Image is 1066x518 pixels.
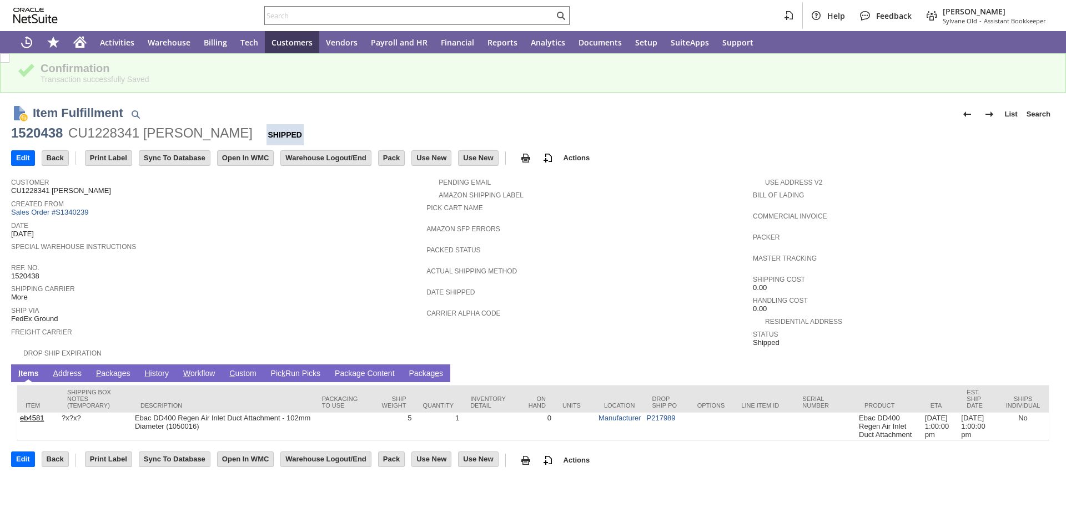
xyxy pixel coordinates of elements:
[234,31,265,53] a: Tech
[559,154,595,162] a: Actions
[326,37,358,48] span: Vendors
[434,31,481,53] a: Financial
[753,255,817,262] a: Master Tracking
[459,452,497,466] input: Use New
[11,285,75,293] a: Shipping Carrier
[716,31,760,53] a: Support
[628,31,664,53] a: Setup
[753,297,808,304] a: Handling Cost
[439,179,491,186] a: Pending Email
[765,179,822,186] a: Use Address V2
[142,369,172,379] a: History
[984,17,1046,25] span: Assistant Bookkeeper
[59,413,132,440] td: ?x?x?
[139,151,210,165] input: Sync To Database
[412,452,451,466] input: Use New
[958,413,997,440] td: [DATE] 1:00:00 pm
[531,37,565,48] span: Analytics
[18,369,21,378] span: I
[599,414,641,422] a: Manufacturer
[41,75,1049,84] div: Transaction successfully Saved
[356,369,361,378] span: g
[180,369,218,379] a: Workflow
[218,151,274,165] input: Open In WMC
[140,402,305,409] div: Description
[51,369,84,379] a: Address
[635,37,657,48] span: Setup
[753,212,827,220] a: Commercial Invoice
[426,246,480,254] a: Packed Status
[42,452,68,466] input: Back
[647,414,676,422] a: P217989
[441,37,474,48] span: Financial
[319,31,364,53] a: Vendors
[11,186,111,195] span: CU1228341 [PERSON_NAME]
[20,35,33,49] svg: Recent Records
[753,233,780,241] a: Packer
[524,31,572,53] a: Analytics
[487,37,517,48] span: Reports
[827,11,845,21] span: Help
[426,204,483,212] a: Pick Cart Name
[572,31,628,53] a: Documents
[562,402,587,409] div: Units
[11,264,39,272] a: Ref. No.
[11,124,63,142] div: 1520438
[541,454,555,467] img: add-record.svg
[144,369,150,378] span: H
[268,369,323,379] a: PickRun Picks
[68,124,253,142] div: CU1228341 [PERSON_NAME]
[371,37,428,48] span: Payroll and HR
[379,151,404,165] input: Pack
[664,31,716,53] a: SuiteApps
[11,179,49,186] a: Customer
[519,151,532,165] img: print.svg
[554,9,567,22] svg: Search
[67,389,124,409] div: Shipping Box Notes (Temporary)
[481,31,524,53] a: Reports
[13,8,58,23] svg: logo
[526,395,546,409] div: On Hand
[802,395,848,409] div: Serial Number
[753,191,804,199] a: Bill Of Lading
[13,31,40,53] a: Recent Records
[470,395,510,409] div: Inventory Detail
[100,37,134,48] span: Activities
[96,369,101,378] span: P
[266,124,304,145] div: Shipped
[364,31,434,53] a: Payroll and HR
[652,395,681,409] div: Drop Ship PO
[271,37,313,48] span: Customers
[16,369,42,379] a: Items
[579,37,622,48] span: Documents
[864,402,914,409] div: Product
[265,31,319,53] a: Customers
[11,200,64,208] a: Created From
[439,191,524,199] a: Amazon Shipping Label
[876,11,912,21] span: Feedback
[943,6,1046,17] span: [PERSON_NAME]
[753,276,805,283] a: Shipping Cost
[23,349,102,357] a: Drop Ship Expiration
[741,402,786,409] div: Line Item ID
[426,225,500,233] a: Amazon SFP Errors
[73,35,87,49] svg: Home
[979,17,982,25] span: -
[218,452,274,466] input: Open In WMC
[753,338,780,347] span: Shipped
[415,413,462,440] td: 1
[426,309,500,317] a: Carrier Alpha Code
[26,402,51,409] div: Item
[518,413,554,440] td: 0
[1000,105,1022,123] a: List
[229,369,235,378] span: C
[697,402,725,409] div: Options
[11,314,58,323] span: FedEx Ground
[856,413,922,440] td: Ebac DD400 Regen Air Inlet Duct Attachment
[139,452,210,466] input: Sync To Database
[33,104,123,122] h1: Item Fulfillment
[11,230,34,238] span: [DATE]
[997,413,1049,440] td: No
[93,31,141,53] a: Activities
[183,369,190,378] span: W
